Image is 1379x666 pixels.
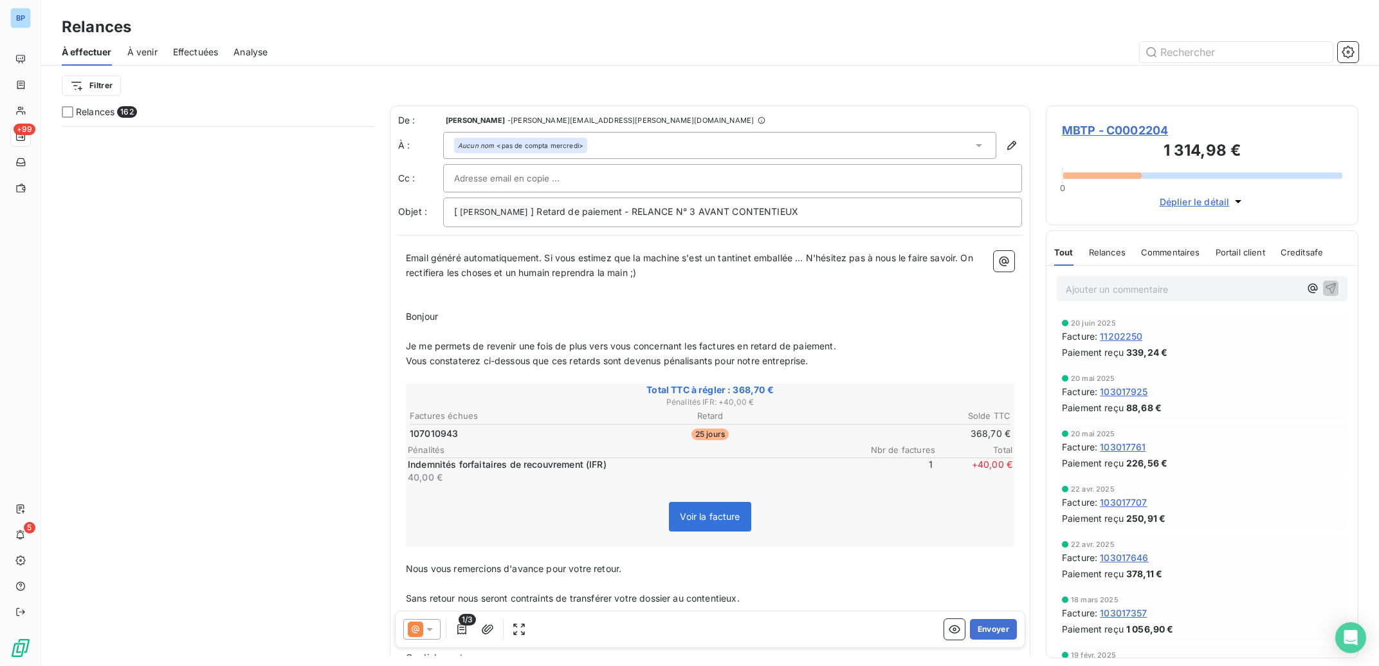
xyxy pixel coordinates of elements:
[1062,495,1097,509] span: Facture :
[1335,622,1366,653] div: Open Intercom Messenger
[454,206,457,217] span: [
[446,116,505,124] span: [PERSON_NAME]
[1062,456,1124,470] span: Paiement reçu
[233,46,268,59] span: Analyse
[1071,651,1116,659] span: 19 févr. 2025
[406,252,976,278] span: Email généré automatiquement. Si vous estimez que la machine s'est un tantinet emballée ... N'hés...
[1071,596,1119,604] span: 18 mars 2025
[408,445,858,455] span: Pénalités
[62,15,131,39] h3: Relances
[24,522,35,533] span: 5
[398,206,427,217] span: Objet :
[1126,622,1174,636] span: 1 056,90 €
[458,141,583,150] div: <pas de compta mercredi>
[1100,329,1142,343] span: 11202250
[1062,606,1097,620] span: Facture :
[1062,440,1097,454] span: Facture :
[1071,541,1115,548] span: 22 avr. 2025
[1062,512,1124,525] span: Paiement reçu
[858,445,935,455] span: Nbr de factures
[459,614,476,625] span: 1/3
[408,471,853,484] p: 40,00 €
[406,340,836,351] span: Je me permets de revenir une fois de plus vers vous concernant les factures en retard de paiement.
[1100,495,1147,509] span: 103017707
[406,311,438,322] span: Bonjour
[811,409,1011,423] th: Solde TTC
[458,141,494,150] em: Aucun nom
[1062,401,1124,414] span: Paiement reçu
[1216,247,1265,257] span: Portail client
[1126,567,1162,580] span: 378,11 €
[10,126,30,147] a: +99
[406,593,740,604] span: Sans retour nous seront contraints de transférer votre dossier au contentieux.
[10,8,31,28] div: BP
[458,205,530,220] span: [PERSON_NAME]
[970,619,1017,640] button: Envoyer
[62,126,374,666] div: grid
[1062,122,1342,139] span: MBTP - C0002204
[1140,42,1333,62] input: Rechercher
[1062,551,1097,564] span: Facture :
[1071,319,1116,327] span: 20 juin 2025
[173,46,219,59] span: Effectuées
[531,206,798,217] span: ] Retard de paiement - RELANCE N° 3 AVANT CONTENTIEUX
[935,445,1012,455] span: Total
[1071,430,1115,438] span: 20 mai 2025
[409,409,609,423] th: Factures échues
[408,396,1012,408] span: Pénalités IFR : + 40,00 €
[1062,567,1124,580] span: Paiement reçu
[1071,375,1115,382] span: 20 mai 2025
[1062,139,1342,165] h3: 1 314,98 €
[117,106,136,118] span: 162
[1089,247,1126,257] span: Relances
[1100,606,1147,620] span: 103017357
[1160,195,1230,208] span: Déplier le détail
[1062,622,1124,636] span: Paiement reçu
[1060,183,1065,193] span: 0
[408,458,853,471] p: Indemnités forfaitaires de recouvrement (IFR)
[855,458,933,484] span: 1
[811,427,1011,441] td: 368,70 €
[507,116,754,124] span: - [PERSON_NAME][EMAIL_ADDRESS][PERSON_NAME][DOMAIN_NAME]
[398,114,443,127] span: De :
[1126,346,1167,359] span: 339,24 €
[398,172,443,185] label: Cc :
[408,384,1012,396] span: Total TTC à régler : 368,70 €
[1062,329,1097,343] span: Facture :
[691,429,729,440] span: 25 jours
[398,139,443,152] label: À :
[1100,385,1147,398] span: 103017925
[935,458,1012,484] span: + 40,00 €
[1071,485,1115,493] span: 22 avr. 2025
[680,511,740,522] span: Voir la facture
[610,409,810,423] th: Retard
[1156,194,1249,209] button: Déplier le détail
[406,652,466,663] span: Cordialement,
[1062,346,1124,359] span: Paiement reçu
[1100,551,1148,564] span: 103017646
[76,106,114,118] span: Relances
[406,355,808,366] span: Vous constaterez ci-dessous que ces retards sont devenus pénalisants pour notre entreprise.
[1062,385,1097,398] span: Facture :
[454,169,592,188] input: Adresse email en copie ...
[127,46,158,59] span: À venir
[1141,247,1200,257] span: Commentaires
[1126,456,1167,470] span: 226,56 €
[1281,247,1324,257] span: Creditsafe
[1100,440,1146,454] span: 103017761
[1126,512,1165,525] span: 250,91 €
[62,46,112,59] span: À effectuer
[14,124,35,135] span: +99
[1054,247,1073,257] span: Tout
[62,75,121,96] button: Filtrer
[10,638,31,658] img: Logo LeanPay
[410,427,458,440] span: 107010943
[1126,401,1162,414] span: 88,68 €
[406,563,621,574] span: Nous vous remercions d'avance pour votre retour.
